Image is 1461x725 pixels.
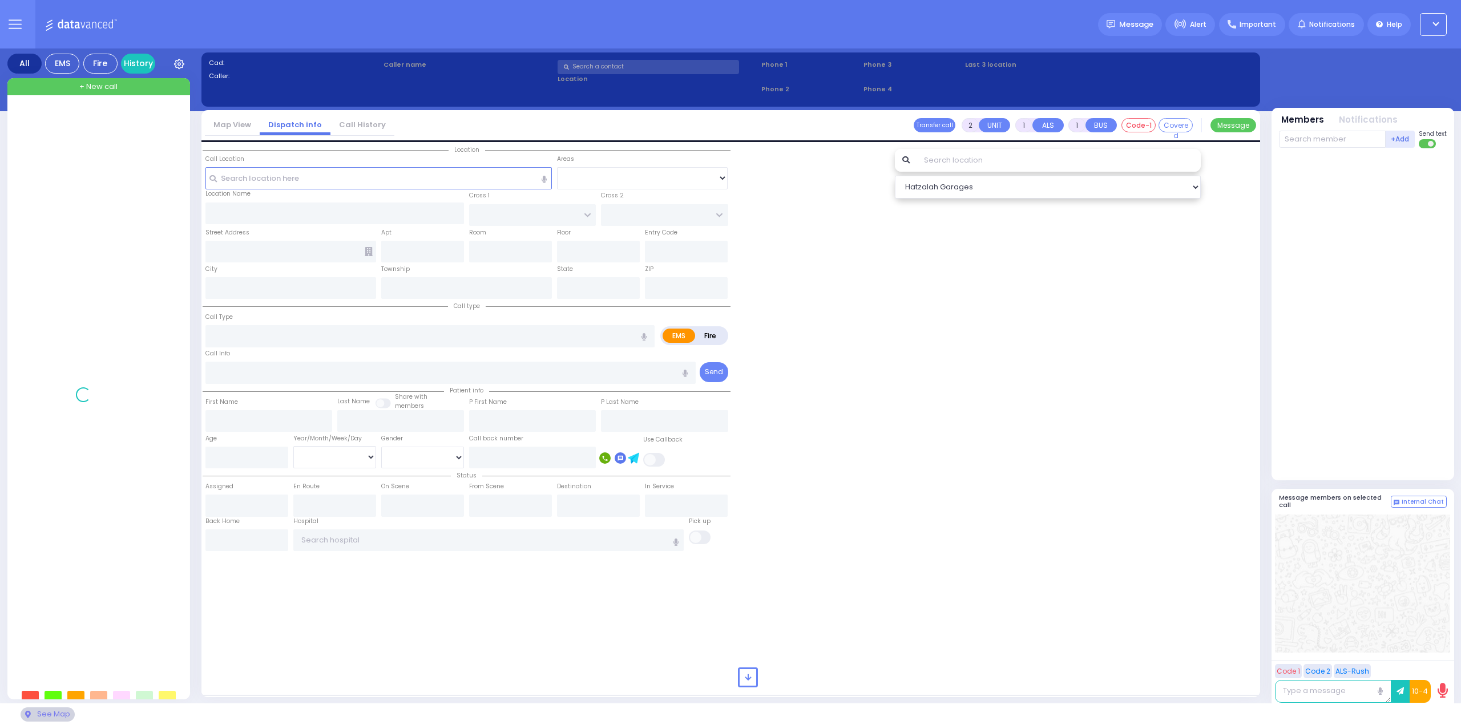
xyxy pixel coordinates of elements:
span: Message [1119,19,1153,30]
div: All [7,54,42,74]
span: + New call [79,81,118,92]
div: See map [21,707,74,722]
a: Call History [330,119,394,130]
label: Areas [557,155,574,164]
label: In Service [645,482,674,491]
label: Last Name [337,397,370,406]
label: Turn off text [1419,138,1437,149]
input: Search location [917,149,1201,172]
label: First Name [205,398,238,407]
span: Other building occupants [365,247,373,256]
span: Phone 4 [863,84,962,94]
span: Patient info [444,386,489,395]
a: History [121,54,155,74]
label: Age [205,434,217,443]
button: Members [1281,114,1324,127]
label: Call Info [205,349,230,358]
label: State [557,265,573,274]
img: Logo [45,17,121,31]
span: Phone 2 [761,84,859,94]
span: Status [451,471,482,480]
img: message.svg [1107,20,1115,29]
span: Internal Chat [1402,498,1444,506]
input: Search member [1279,131,1386,148]
input: Search location here [205,167,552,189]
a: Dispatch info [260,119,330,130]
div: Year/Month/Week/Day [293,434,376,443]
button: Internal Chat [1391,496,1447,508]
span: Location [449,145,485,154]
label: Fire [695,329,727,343]
span: Alert [1190,19,1206,30]
input: Search hospital [293,529,684,551]
button: Code 1 [1275,664,1302,678]
button: Send [700,362,728,382]
input: Search a contact [558,60,739,74]
label: City [205,265,217,274]
label: Call back number [469,434,523,443]
button: Message [1210,118,1256,132]
label: Destination [557,482,591,491]
label: En Route [293,482,320,491]
button: UNIT [979,118,1010,132]
label: EMS [663,329,696,343]
label: Apt [381,228,392,237]
button: Code-1 [1121,118,1156,132]
label: Room [469,228,486,237]
label: Hospital [293,517,318,526]
button: ALS-Rush [1334,664,1371,678]
label: Caller name [384,60,554,70]
button: +Add [1386,131,1415,148]
div: EMS [45,54,79,74]
div: Fire [83,54,118,74]
a: Map View [205,119,260,130]
label: Use Callback [643,435,683,444]
label: Assigned [205,482,233,491]
label: Gender [381,434,403,443]
label: Street Address [205,228,249,237]
small: Share with [395,392,427,401]
label: Cross 2 [601,191,624,200]
label: Cross 1 [469,191,490,200]
label: ZIP [645,265,653,274]
label: Township [381,265,410,274]
button: 10-4 [1410,680,1431,703]
button: ALS [1032,118,1064,132]
label: Last 3 location [965,60,1109,70]
img: comment-alt.png [1394,500,1399,505]
button: BUS [1085,118,1117,132]
label: Call Type [205,313,233,322]
span: Phone 1 [761,60,859,70]
label: Pick up [689,517,711,526]
label: Entry Code [645,228,677,237]
label: Location Name [205,189,251,199]
button: Covered [1159,118,1193,132]
label: P Last Name [601,398,639,407]
label: P First Name [469,398,507,407]
label: Back Home [205,517,240,526]
h5: Message members on selected call [1279,494,1391,509]
span: Call type [448,302,486,310]
span: Important [1240,19,1276,30]
label: Caller: [209,71,380,81]
span: Help [1387,19,1402,30]
button: Transfer call [914,118,955,132]
span: Phone 3 [863,60,962,70]
button: Notifications [1339,114,1398,127]
label: On Scene [381,482,409,491]
label: Location [558,74,757,84]
button: Code 2 [1303,664,1332,678]
span: Send text [1419,129,1447,138]
span: members [395,402,424,410]
label: From Scene [469,482,504,491]
span: Notifications [1309,19,1355,30]
label: Floor [557,228,571,237]
label: Call Location [205,155,244,164]
label: Cad: [209,58,380,68]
